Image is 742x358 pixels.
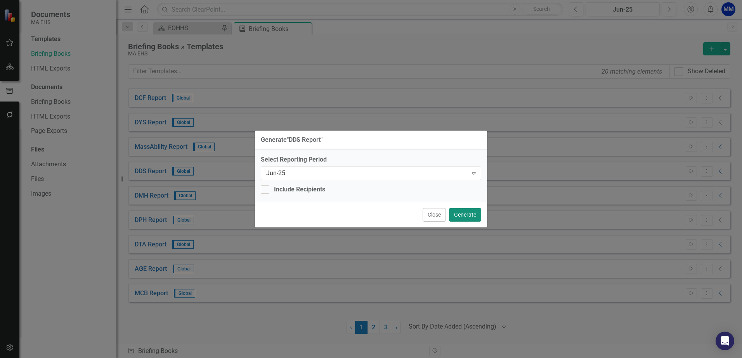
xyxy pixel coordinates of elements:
label: Select Reporting Period [261,155,481,164]
div: Include Recipients [274,185,325,194]
button: Close [423,208,446,222]
div: Jun-25 [266,169,468,177]
div: Open Intercom Messenger [716,332,734,350]
button: Generate [449,208,481,222]
div: Generate " DDS Report " [261,136,322,143]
